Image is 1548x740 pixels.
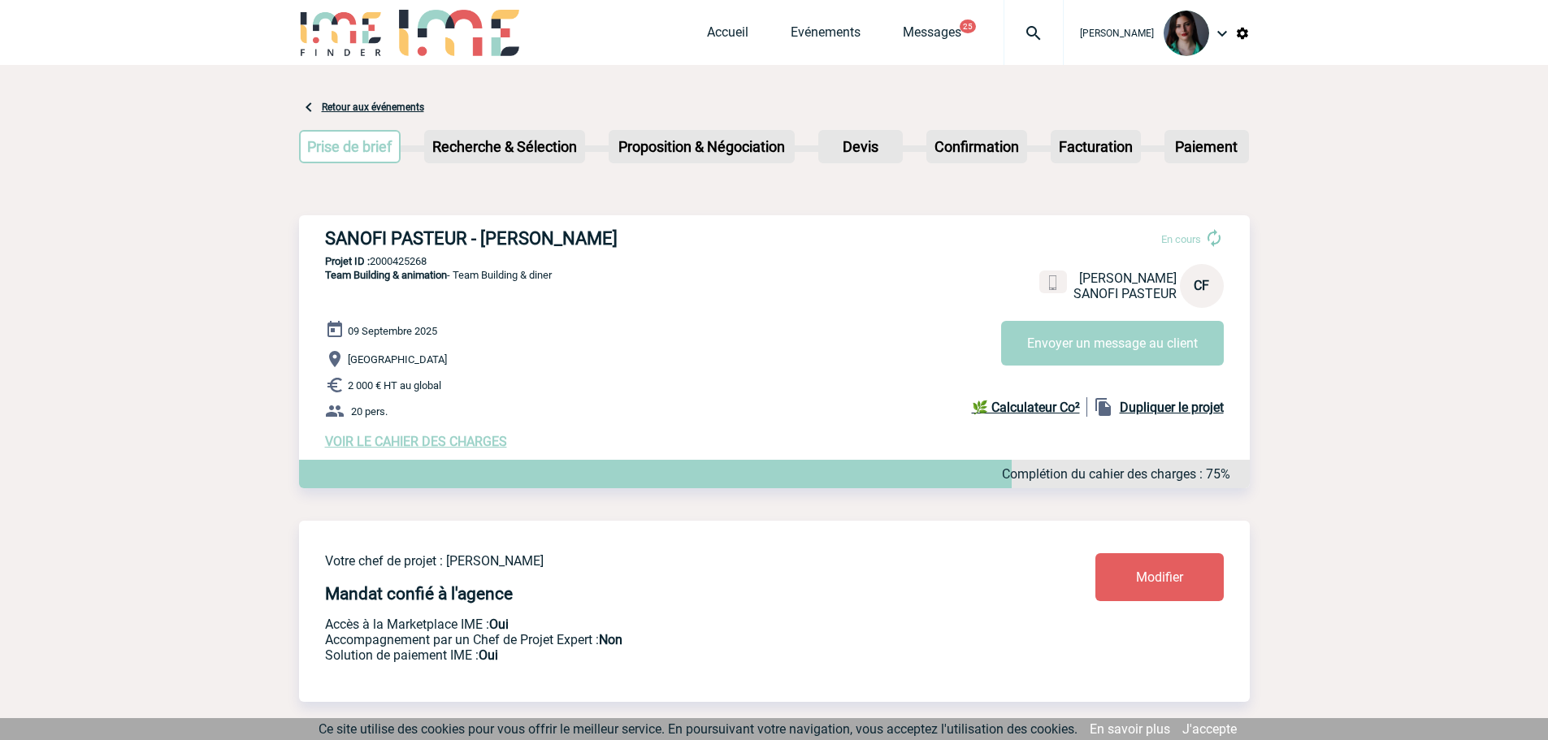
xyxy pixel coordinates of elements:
p: Confirmation [928,132,1025,162]
p: Prestation payante [325,632,999,647]
a: 🌿 Calculateur Co² [972,397,1087,417]
img: file_copy-black-24dp.png [1094,397,1113,417]
span: 09 Septembre 2025 [348,325,437,337]
a: J'accepte [1182,721,1237,737]
span: 2 000 € HT au global [348,379,441,392]
p: Proposition & Négociation [610,132,793,162]
span: [GEOGRAPHIC_DATA] [348,353,447,366]
a: Messages [903,24,961,47]
span: En cours [1161,233,1201,245]
p: Votre chef de projet : [PERSON_NAME] [325,553,999,569]
span: Ce site utilise des cookies pour vous offrir le meilleur service. En poursuivant votre navigation... [319,721,1078,737]
span: [PERSON_NAME] [1080,28,1154,39]
b: Dupliquer le projet [1120,400,1224,415]
a: Evénements [791,24,861,47]
img: portable.png [1046,275,1060,290]
b: Non [599,632,622,647]
a: Accueil [707,24,748,47]
a: Retour aux événements [322,102,424,113]
button: Envoyer un message au client [1001,321,1224,366]
img: IME-Finder [299,10,384,56]
span: CF [1194,278,1209,293]
p: Recherche & Sélection [426,132,583,162]
p: Conformité aux process achat client, Prise en charge de la facturation, Mutualisation de plusieur... [325,647,999,663]
a: VOIR LE CAHIER DES CHARGES [325,434,507,449]
button: 25 [960,19,976,33]
p: Devis [820,132,901,162]
img: 131235-0.jpeg [1164,11,1209,56]
p: 2000425268 [299,255,1250,267]
p: Accès à la Marketplace IME : [325,617,999,632]
b: Oui [479,647,498,663]
span: SANOFI PASTEUR [1073,286,1177,301]
span: - Team Building & diner [325,269,552,281]
b: Projet ID : [325,255,370,267]
a: En savoir plus [1090,721,1170,737]
span: Modifier [1136,569,1183,585]
p: Paiement [1166,132,1247,162]
p: Facturation [1052,132,1139,162]
b: Oui [489,617,509,632]
b: 🌿 Calculateur Co² [972,400,1080,415]
p: Prise de brief [301,132,400,162]
h4: Mandat confié à l'agence [325,584,513,604]
span: Team Building & animation [325,269,447,281]
span: [PERSON_NAME] [1079,270,1177,286]
span: 20 pers. [351,405,388,418]
h3: SANOFI PASTEUR - [PERSON_NAME] [325,228,813,249]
